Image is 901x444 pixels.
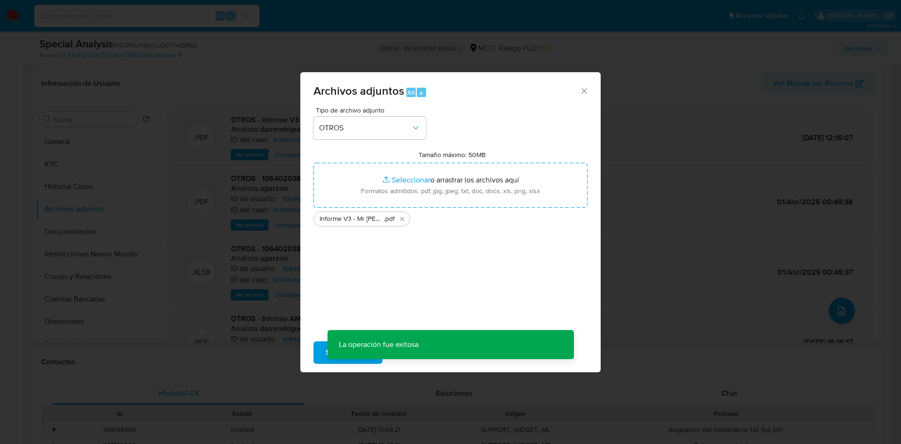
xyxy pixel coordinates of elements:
[319,123,411,133] span: OTROS
[326,342,370,363] span: Subir archivo
[384,214,395,224] span: .pdf
[419,151,486,159] label: Tamaño máximo: 50MB
[313,117,426,139] button: OTROS
[313,341,382,364] button: Subir archivo
[407,88,415,97] span: Alt
[580,86,588,95] button: Cerrar
[420,88,423,97] span: a
[316,107,428,113] span: Tipo de archivo adjunto
[320,214,384,224] span: Informe V3 - Mr [PERSON_NAME] Technology
[313,83,404,99] span: Archivos adjuntos
[397,213,408,225] button: Eliminar Informe V3 - Mr Blis Technology.pdf
[313,208,588,226] ul: Archivos seleccionados
[398,342,429,363] span: Cancelar
[328,330,430,359] p: La operación fue exitosa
